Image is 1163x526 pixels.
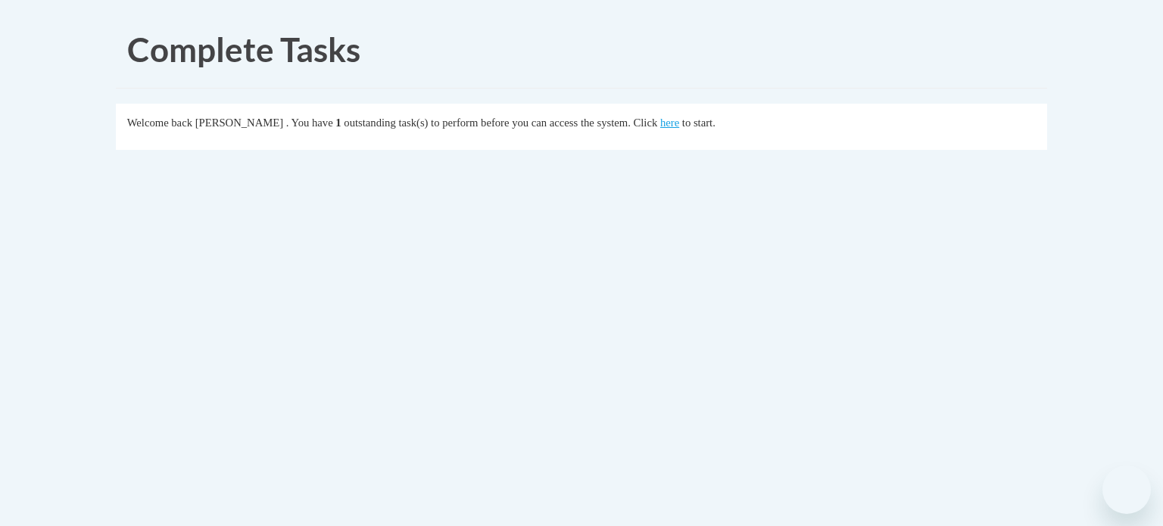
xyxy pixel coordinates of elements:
iframe: Button to launch messaging window [1102,465,1151,514]
a: here [660,117,679,129]
span: outstanding task(s) to perform before you can access the system. Click [344,117,657,129]
span: [PERSON_NAME] [195,117,283,129]
span: 1 [335,117,341,129]
span: . You have [286,117,333,129]
span: Welcome back [127,117,192,129]
span: Complete Tasks [127,30,360,69]
span: to start. [682,117,716,129]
